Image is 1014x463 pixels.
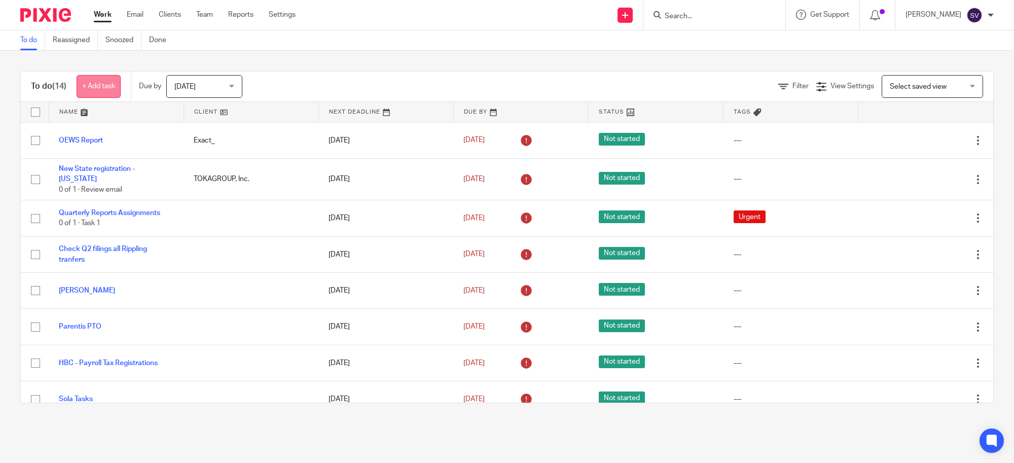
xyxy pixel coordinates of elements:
span: Not started [599,133,645,146]
td: [DATE] [318,236,453,272]
span: Not started [599,391,645,404]
a: Settings [269,10,296,20]
div: --- [734,135,848,146]
a: Reports [228,10,253,20]
span: Not started [599,283,645,296]
span: Get Support [810,11,849,18]
span: 0 of 1 · Review email [59,186,122,193]
span: Urgent [734,210,766,223]
div: --- [734,286,848,296]
a: + Add task [77,75,121,98]
div: --- [734,174,848,184]
span: Not started [599,355,645,368]
a: Quarterly Reports Assignments [59,209,160,217]
img: svg%3E [966,7,983,23]
h1: To do [31,81,66,92]
span: [DATE] [463,323,485,330]
span: [DATE] [463,360,485,367]
a: New State registration - [US_STATE] [59,165,135,183]
img: Pixie [20,8,71,22]
span: Not started [599,210,645,223]
a: OEWS Report [59,137,103,144]
div: --- [734,322,848,332]
input: Search [664,12,755,21]
a: To do [20,30,45,50]
a: [PERSON_NAME] [59,287,115,294]
td: [DATE] [318,381,453,417]
span: (14) [52,82,66,90]
span: [DATE] [463,215,485,222]
td: [DATE] [318,272,453,308]
span: [DATE] [463,251,485,258]
td: [DATE] [318,309,453,345]
p: Due by [139,81,161,91]
a: Team [196,10,213,20]
span: Select saved view [890,83,947,90]
a: Sola Tasks [59,396,93,403]
td: [DATE] [318,345,453,381]
span: 0 of 1 · Task 1 [59,220,100,227]
span: Not started [599,319,645,332]
span: View Settings [830,83,874,90]
a: HBC - Payroll Tax Registrations [59,360,158,367]
a: Done [149,30,174,50]
p: [PERSON_NAME] [906,10,961,20]
span: [DATE] [463,287,485,294]
a: Parentis PTO [59,323,101,330]
a: Email [127,10,143,20]
td: Exact_ [184,122,318,158]
a: Snoozed [105,30,141,50]
div: --- [734,394,848,404]
span: [DATE] [463,396,485,403]
span: Not started [599,172,645,185]
a: Clients [159,10,181,20]
td: TOKAGROUP, Inc. [184,158,318,200]
td: [DATE] [318,158,453,200]
div: --- [734,358,848,368]
a: Check Q2 filings all Rippling tranfers [59,245,147,263]
span: [DATE] [463,175,485,183]
span: Filter [792,83,809,90]
a: Reassigned [53,30,98,50]
span: Not started [599,247,645,260]
span: [DATE] [174,83,196,90]
td: [DATE] [318,122,453,158]
span: Tags [734,109,751,115]
div: --- [734,250,848,260]
a: Work [94,10,112,20]
span: [DATE] [463,137,485,144]
td: [DATE] [318,200,453,236]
